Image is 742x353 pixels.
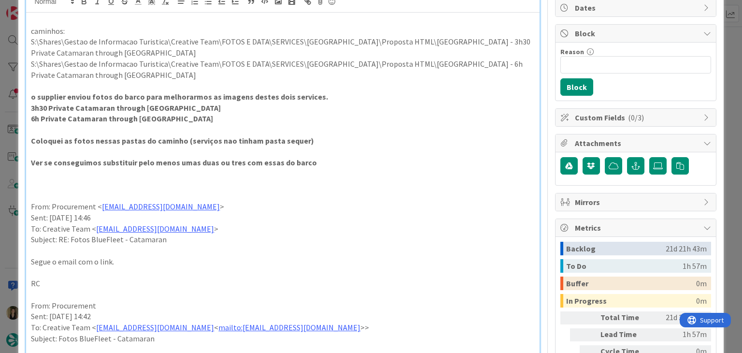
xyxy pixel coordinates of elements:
p: From: Procurement < > [31,201,534,212]
span: Block [575,28,699,39]
p: From: Procurement [31,300,534,311]
p: Sent: [DATE] 14:46 [31,212,534,223]
a: mailto:[EMAIL_ADDRESS][DOMAIN_NAME] [218,323,360,332]
a: [EMAIL_ADDRESS][DOMAIN_NAME] [102,202,220,211]
p: Subject: RE: Fotos BlueFleet - Catamaran [31,234,534,245]
span: Attachments [575,137,699,149]
strong: 3h30 Private Catamaran through [GEOGRAPHIC_DATA] [31,103,221,113]
p: Sent: [DATE] 14:42 [31,311,534,322]
div: 1h 57m [657,328,707,341]
strong: Coloquei as fotos nessas pastas do caminho (serviços nao tinham pasta sequer) [31,136,314,146]
span: ( 0/3 ) [628,113,644,122]
span: Mirrors [575,196,699,208]
a: [EMAIL_ADDRESS][DOMAIN_NAME] [96,224,214,234]
span: Custom Fields [575,112,699,123]
div: To Do [566,259,683,273]
div: Lead Time [600,328,654,341]
strong: Ver se conseguimos substituir pelo menos umas duas ou tres com essas do barco [31,158,317,167]
label: Reason [560,47,584,56]
div: 21d 23h 40m [657,311,707,324]
p: S:\Shares\Gestao de Informacao Turistica\Creative Team\FOTOS E DATA\SERVICES\[GEOGRAPHIC_DATA]\Pr... [31,59,534,80]
div: 21d 21h 43m [666,242,707,255]
p: Segue o email com o link. [31,256,534,267]
div: Backlog [566,242,666,255]
div: 1h 57m [683,259,707,273]
button: Block [560,78,593,96]
a: [EMAIL_ADDRESS][DOMAIN_NAME] [96,323,214,332]
strong: 6h Private Catamaran through [GEOGRAPHIC_DATA] [31,114,213,123]
div: 0m [696,277,707,290]
div: Buffer [566,277,696,290]
p: To: Creative Team < > [31,223,534,235]
div: Total Time [600,311,654,324]
span: Metrics [575,222,699,234]
p: RC [31,278,534,289]
p: caminhos: [31,26,534,37]
span: Support [20,1,44,13]
div: In Progress [566,294,696,308]
div: 0m [696,294,707,308]
p: S:\Shares\Gestao de Informacao Turistica\Creative Team\FOTOS E DATA\SERVICES\[GEOGRAPHIC_DATA]\Pr... [31,36,534,58]
p: Subject: Fotos BlueFleet - Catamaran [31,333,534,344]
p: To: Creative Team < < >> [31,322,534,333]
strong: o supplier enviou fotos do barco para melhorarmos as imagens destes dois services. [31,92,328,102]
span: Dates [575,2,699,14]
